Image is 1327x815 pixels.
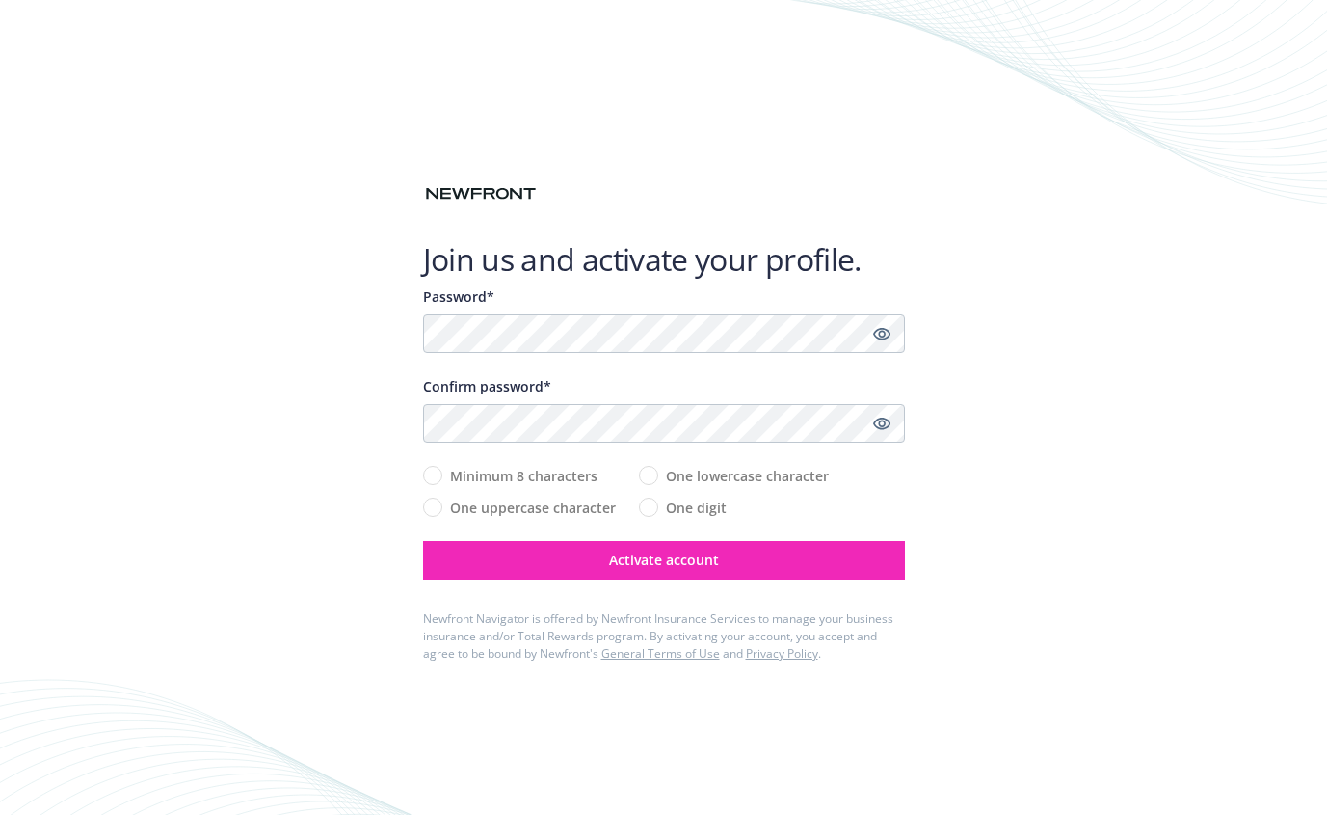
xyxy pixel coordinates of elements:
a: Show password [870,412,893,435]
span: Password* [423,287,494,306]
span: One lowercase character [666,466,829,486]
input: Enter a unique password... [423,314,905,353]
a: Privacy Policy [746,645,818,662]
a: Show password [870,322,893,345]
span: Confirm password* [423,377,551,395]
div: Newfront Navigator is offered by Newfront Insurance Services to manage your business insurance an... [423,611,905,663]
span: One uppercase character [450,498,616,518]
input: Confirm your unique password... [423,404,905,443]
span: Minimum 8 characters [450,466,597,486]
span: One digit [666,498,727,518]
span: Activate account [609,551,719,569]
a: General Terms of Use [601,645,720,662]
h1: Join us and activate your profile. [423,240,905,279]
img: Newfront logo [423,183,539,204]
button: Activate account [423,541,905,580]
